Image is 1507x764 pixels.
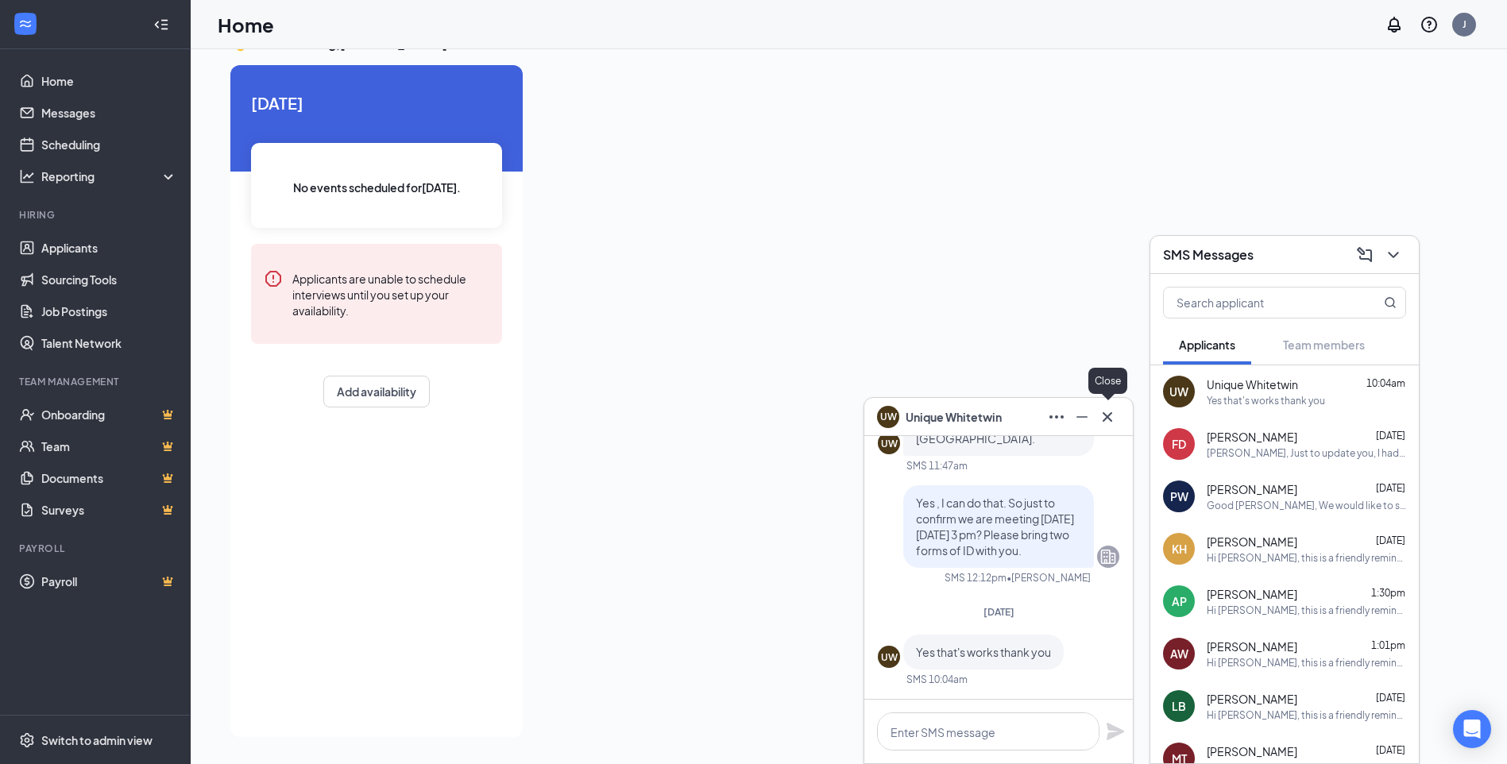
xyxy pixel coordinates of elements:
[19,732,35,748] svg: Settings
[251,91,502,115] span: [DATE]
[1007,571,1091,585] span: • [PERSON_NAME]
[1385,15,1404,34] svg: Notifications
[41,430,177,462] a: TeamCrown
[41,264,177,295] a: Sourcing Tools
[41,129,177,160] a: Scheduling
[1170,488,1188,504] div: PW
[1207,376,1298,392] span: Unique Whitetwin
[41,327,177,359] a: Talent Network
[1420,15,1439,34] svg: QuestionInfo
[1352,242,1378,268] button: ComposeMessage
[41,168,178,184] div: Reporting
[1172,436,1186,452] div: FD
[1384,245,1403,264] svg: ChevronDown
[1376,744,1405,756] span: [DATE]
[1376,430,1405,442] span: [DATE]
[19,542,174,555] div: Payroll
[1207,743,1297,759] span: [PERSON_NAME]
[1207,394,1325,407] div: Yes that's works thank you
[945,571,1007,585] div: SMS 12:12pm
[1376,482,1405,494] span: [DATE]
[1172,593,1187,609] div: AP
[1283,338,1365,352] span: Team members
[41,399,177,430] a: OnboardingCrown
[1355,245,1374,264] svg: ComposeMessage
[1088,368,1127,394] div: Close
[1207,656,1406,669] div: Hi [PERSON_NAME], this is a friendly reminder. Your meeting with United Quality Cooperative for D...
[1207,604,1406,617] div: Hi [PERSON_NAME], this is a friendly reminder. Your meeting with United Quality Cooperative for D...
[906,408,1002,426] span: Unique Whitetwin
[1207,586,1297,602] span: [PERSON_NAME]
[41,462,177,494] a: DocumentsCrown
[1207,499,1406,512] div: Good [PERSON_NAME], We would like to schedule you to come in for an interview for the Dairy Queen...
[41,565,177,597] a: PayrollCrown
[292,269,489,318] div: Applicants are unable to schedule interviews until you set up your availability.
[1207,429,1297,445] span: [PERSON_NAME]
[218,11,274,38] h1: Home
[293,179,461,196] span: No events scheduled for [DATE] .
[1207,551,1406,565] div: Hi [PERSON_NAME], this is a friendly reminder. Your meeting with United Quality Cooperative for D...
[1170,646,1188,662] div: AW
[1069,404,1095,430] button: Minimize
[1207,481,1297,497] span: [PERSON_NAME]
[1163,246,1254,264] h3: SMS Messages
[1172,541,1187,557] div: KH
[1095,404,1120,430] button: Cross
[1384,296,1397,309] svg: MagnifyingGlass
[19,168,35,184] svg: Analysis
[1453,710,1491,748] div: Open Intercom Messenger
[983,606,1014,618] span: [DATE]
[41,65,177,97] a: Home
[41,494,177,526] a: SurveysCrown
[1172,698,1186,714] div: LB
[881,437,898,450] div: UW
[41,295,177,327] a: Job Postings
[1207,708,1406,722] div: Hi [PERSON_NAME], this is a friendly reminder. Your meeting with United Quality Cooperative for A...
[1371,639,1405,651] span: 1:01pm
[1207,691,1297,707] span: [PERSON_NAME]
[1376,692,1405,704] span: [DATE]
[916,496,1074,558] span: Yes , I can do that. So just to confirm we are meeting [DATE] [DATE] 3 pm? Please bring two forms...
[41,232,177,264] a: Applicants
[1207,446,1406,460] div: [PERSON_NAME], Just to update you, I had all the time slots for [DATE] fill up, so I have [DATE] ...
[916,645,1051,659] span: Yes that's works thank you
[1207,639,1297,654] span: [PERSON_NAME]
[153,17,169,33] svg: Collapse
[264,269,283,288] svg: Error
[1047,407,1066,426] svg: Ellipses
[1169,384,1188,399] div: UW
[17,16,33,32] svg: WorkstreamLogo
[906,459,968,473] div: SMS 11:47am
[1164,287,1352,318] input: Search applicant
[323,376,430,407] button: Add availability
[1099,547,1118,566] svg: Company
[19,208,174,222] div: Hiring
[1072,407,1092,426] svg: Minimize
[1366,377,1405,389] span: 10:04am
[19,375,174,388] div: Team Management
[881,650,898,664] div: UW
[1106,722,1125,741] svg: Plane
[1371,587,1405,599] span: 1:30pm
[1207,534,1297,550] span: [PERSON_NAME]
[1463,17,1466,31] div: J
[1098,407,1117,426] svg: Cross
[41,97,177,129] a: Messages
[1381,242,1406,268] button: ChevronDown
[1376,534,1405,546] span: [DATE]
[906,673,968,686] div: SMS 10:04am
[1179,338,1235,352] span: Applicants
[1044,404,1069,430] button: Ellipses
[41,732,153,748] div: Switch to admin view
